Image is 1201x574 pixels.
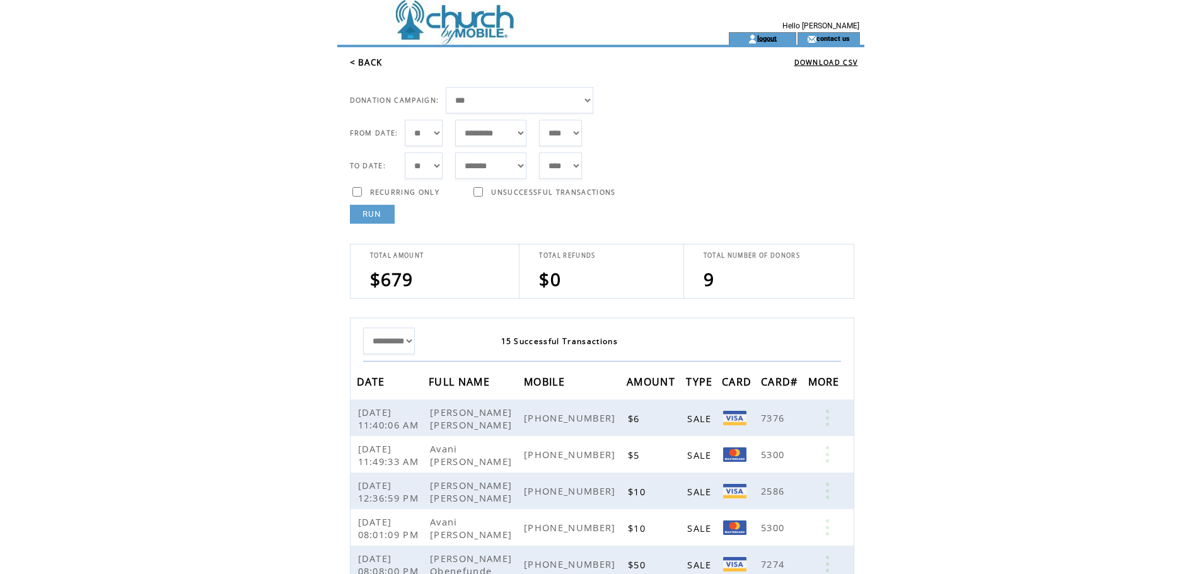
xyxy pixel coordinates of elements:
[524,558,619,570] span: [PHONE_NUMBER]
[628,412,643,425] span: $6
[723,411,746,425] img: Visa
[761,485,787,497] span: 2586
[350,96,439,105] span: DONATION CAMPAIGN:
[807,34,816,44] img: contact_us_icon.gif
[524,372,568,395] span: MOBILE
[524,521,619,534] span: [PHONE_NUMBER]
[704,251,800,260] span: TOTAL NUMBER OF DONORS
[350,161,386,170] span: TO DATE:
[370,188,440,197] span: RECURRING ONLY
[430,442,515,468] span: Avani [PERSON_NAME]
[761,372,801,395] span: CARD#
[628,449,643,461] span: $5
[722,377,755,385] a: CARD
[808,372,843,395] span: MORE
[761,521,787,534] span: 5300
[430,515,515,541] span: Avani [PERSON_NAME]
[350,129,398,137] span: FROM DATE:
[491,188,615,197] span: UNSUCCESSFUL TRANSACTIONS
[628,558,649,571] span: $50
[687,412,714,425] span: SALE
[524,485,619,497] span: [PHONE_NUMBER]
[686,372,716,395] span: TYPE
[524,411,619,424] span: [PHONE_NUMBER]
[350,205,395,224] a: RUN
[628,485,649,498] span: $10
[704,267,714,291] span: 9
[357,372,388,395] span: DATE
[429,372,493,395] span: FULL NAME
[627,372,678,395] span: AMOUNT
[723,484,746,498] img: Visa
[782,21,859,30] span: Hello [PERSON_NAME]
[350,57,383,68] a: < BACK
[430,479,515,504] span: [PERSON_NAME] [PERSON_NAME]
[627,377,678,385] a: AMOUNT
[358,515,422,541] span: [DATE] 08:01:09 PM
[358,442,422,468] span: [DATE] 11:49:33 AM
[761,558,787,570] span: 7274
[722,372,755,395] span: CARD
[687,485,714,498] span: SALE
[723,520,746,535] img: Mastercard
[687,522,714,534] span: SALE
[687,558,714,571] span: SALE
[358,406,422,431] span: [DATE] 11:40:06 AM
[761,377,801,385] a: CARD#
[757,34,777,42] a: logout
[539,251,595,260] span: TOTAL REFUNDS
[687,449,714,461] span: SALE
[358,479,422,504] span: [DATE] 12:36:59 PM
[429,377,493,385] a: FULL NAME
[816,34,850,42] a: contact us
[628,522,649,534] span: $10
[723,557,746,571] img: Visa
[794,58,858,67] a: DOWNLOAD CSV
[370,251,424,260] span: TOTAL AMOUNT
[370,267,414,291] span: $679
[501,336,618,347] span: 15 Successful Transactions
[539,267,561,291] span: $0
[748,34,757,44] img: account_icon.gif
[430,406,515,431] span: [PERSON_NAME] [PERSON_NAME]
[357,377,388,385] a: DATE
[686,377,716,385] a: TYPE
[723,447,746,462] img: Mastercard
[524,377,568,385] a: MOBILE
[524,448,619,461] span: [PHONE_NUMBER]
[761,448,787,461] span: 5300
[761,411,787,424] span: 7376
